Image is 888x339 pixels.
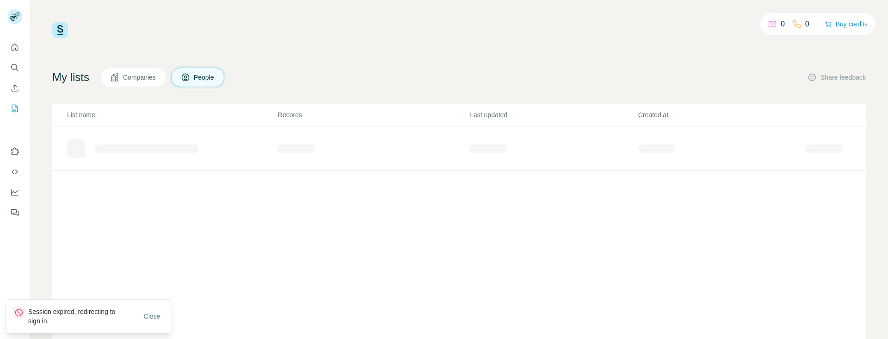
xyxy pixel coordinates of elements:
button: Use Surfe API [7,163,22,180]
p: Session expired, redirecting to sign in. [28,307,132,326]
button: Share feedback [808,73,866,82]
button: Use Surfe on LinkedIn [7,143,22,160]
p: Last updated [470,110,637,119]
p: 0 [805,19,809,30]
p: Records [278,110,469,119]
img: Surfe Logo [52,22,68,38]
button: Enrich CSV [7,80,22,96]
button: Dashboard [7,184,22,201]
button: Quick start [7,39,22,56]
span: People [194,73,215,82]
h4: My lists [52,70,89,85]
button: Buy credits [825,18,868,31]
button: My lists [7,100,22,117]
p: 0 [781,19,785,30]
span: Close [144,312,160,321]
button: Feedback [7,204,22,221]
button: Search [7,59,22,76]
p: List name [67,110,277,119]
button: Close [137,308,167,325]
p: Created at [638,110,805,119]
span: Companies [123,73,157,82]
